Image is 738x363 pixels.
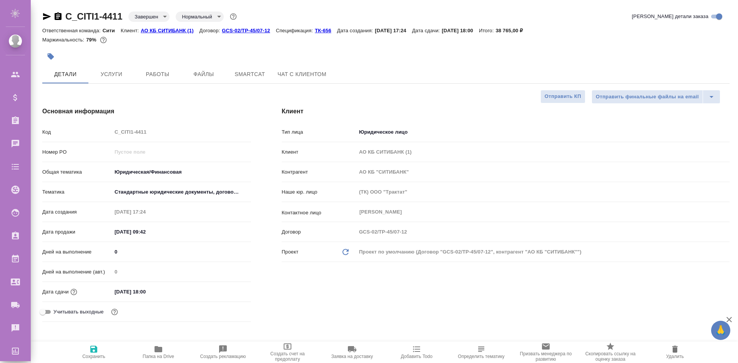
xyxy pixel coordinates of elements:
[282,188,356,196] p: Наше юр. лицо
[479,28,495,33] p: Итого:
[65,11,122,22] a: C_CITI1-4411
[276,28,315,33] p: Спецификация:
[180,13,214,20] button: Нормальный
[331,354,373,359] span: Заявка на доставку
[401,354,432,359] span: Добавить Todo
[545,92,581,101] span: Отправить КП
[711,321,730,340] button: 🙏
[139,70,176,79] span: Работы
[141,28,199,33] p: АО КБ СИТИБАНК (1)
[42,107,251,116] h4: Основная информация
[356,226,730,237] input: Пустое поле
[53,308,104,316] span: Учитывать выходные
[228,12,238,22] button: Доп статусы указывают на важность/срочность заказа
[112,146,251,157] input: Пустое поле
[42,340,251,350] h4: Дополнительно
[42,208,112,216] p: Дата создания
[42,268,112,276] p: Дней на выполнение (авт.)
[518,351,573,362] span: Призвать менеджера по развитию
[255,341,320,363] button: Создать счет на предоплату
[282,168,356,176] p: Контрагент
[356,146,730,157] input: Пустое поле
[42,148,112,156] p: Номер PO
[495,28,529,33] p: 38 765,00 ₽
[112,226,179,237] input: ✎ Введи что-нибудь
[315,27,337,33] a: ТК-656
[540,90,585,103] button: Отправить КП
[442,28,479,33] p: [DATE] 18:00
[185,70,222,79] span: Файлы
[42,12,52,21] button: Скопировать ссылку для ЯМессенджера
[112,266,251,277] input: Пустое поле
[143,354,174,359] span: Папка на Drive
[412,28,442,33] p: Дата сдачи:
[61,341,126,363] button: Сохранить
[458,354,504,359] span: Определить тематику
[42,228,112,236] p: Дата продажи
[666,354,684,359] span: Удалить
[222,27,276,33] a: GCS-02/TP-45/07-12
[53,12,63,21] button: Скопировать ссылку
[86,37,98,43] p: 79%
[282,148,356,156] p: Клиент
[282,209,356,217] p: Контактное лицо
[320,341,384,363] button: Заявка на доставку
[176,12,223,22] div: Завершен
[199,28,222,33] p: Договор:
[42,28,103,33] p: Ответственная команда:
[356,166,730,177] input: Пустое поле
[375,28,412,33] p: [DATE] 17:24
[449,341,514,363] button: Определить тематику
[42,188,112,196] p: Тематика
[200,354,246,359] span: Создать рекламацию
[356,126,730,139] div: Юридическое лицо
[282,107,730,116] h4: Клиент
[282,340,730,350] h4: Ответственные
[337,28,375,33] p: Дата создания:
[82,354,105,359] span: Сохранить
[110,307,120,317] button: Выбери, если сб и вс нужно считать рабочими днями для выполнения заказа.
[282,128,356,136] p: Тип лица
[583,351,638,362] span: Скопировать ссылку на оценку заказа
[315,28,337,33] p: ТК-656
[282,228,356,236] p: Договор
[643,341,707,363] button: Удалить
[514,341,578,363] button: Призвать менеджера по развитию
[128,12,170,22] div: Завершен
[47,70,84,79] span: Детали
[578,341,643,363] button: Скопировать ссылку на оценку заказа
[112,286,179,297] input: ✎ Введи что-нибудь
[260,351,315,362] span: Создать счет на предоплату
[112,246,251,257] input: ✎ Введи что-нибудь
[356,245,730,259] div: Проект по умолчанию (Договор "GCS-02/TP-45/07-12", контрагент "АО КБ "СИТИБАНК"")
[632,13,708,20] span: [PERSON_NAME] детали заказа
[42,128,112,136] p: Код
[231,70,268,79] span: Smartcat
[112,206,179,217] input: Пустое поле
[278,70,326,79] span: Чат с клиентом
[222,28,276,33] p: GCS-02/TP-45/07-12
[132,13,160,20] button: Завершен
[384,341,449,363] button: Добавить Todo
[42,248,112,256] p: Дней на выполнение
[191,341,255,363] button: Создать рекламацию
[121,28,141,33] p: Клиент:
[592,90,703,104] button: Отправить финальные файлы на email
[141,27,199,33] a: АО КБ СИТИБАНК (1)
[356,186,730,197] input: Пустое поле
[714,322,727,338] span: 🙏
[126,341,191,363] button: Папка на Drive
[42,37,86,43] p: Маржинальность:
[42,288,69,296] p: Дата сдачи
[112,166,251,179] div: Юридическая/Финансовая
[42,48,59,65] button: Добавить тэг
[112,126,251,138] input: Пустое поле
[98,35,108,45] button: 8206.38 RUB;
[103,28,121,33] p: Сити
[69,287,79,297] button: Если добавить услуги и заполнить их объемом, то дата рассчитается автоматически
[596,93,699,101] span: Отправить финальные файлы на email
[592,90,720,104] div: split button
[282,248,299,256] p: Проект
[112,186,251,199] div: Стандартные юридические документы, договоры, уставы
[93,70,130,79] span: Услуги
